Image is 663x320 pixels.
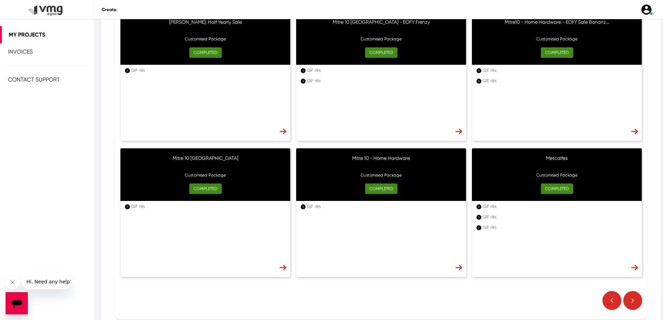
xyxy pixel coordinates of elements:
[9,31,45,38] span: My Projects
[640,3,653,16] img: user
[127,155,283,168] h6: Mitre 10 [GEOGRAPHIC_DATA]
[303,36,459,42] p: Customised Package
[483,78,635,84] div: GIF <8s
[479,155,635,168] h6: Metcalfes
[125,68,130,73] div: 1
[301,204,306,209] div: 1
[301,79,306,84] div: 1
[8,48,33,55] span: Invoices
[479,172,635,178] p: Customised Package
[636,3,656,16] a: user
[456,265,462,271] img: dash-nav-arrow.svg
[602,291,621,310] img: Dash-arrow-red-left.svg
[6,275,19,289] iframe: Close message
[125,204,130,209] div: 1
[6,292,28,314] iframe: Button to launch messaging window
[631,265,638,271] img: dash-nav-arrow.svg
[365,184,397,194] button: Completed
[4,5,50,10] span: Hi. Need any help?
[189,47,222,58] button: Completed
[301,68,306,73] div: 1
[127,19,283,32] h6: [PERSON_NAME]: Half Yearly Sale
[280,128,286,134] img: dash-nav-arrow.svg
[476,79,481,84] div: 1
[303,19,459,32] h6: Mitre 10 [GEOGRAPHIC_DATA] - EOFY Frenzy
[131,203,284,210] div: GIF <8s
[483,224,635,231] div: GIF <8s
[365,47,397,58] button: Completed
[483,67,635,73] div: GIF <8s
[303,172,459,178] p: Customised Package
[479,19,635,32] h6: Mitre10 - Home Hardware - EOFY Sale Bonanz
[483,203,635,210] div: GIF <8s
[621,291,642,310] img: Dash-arrow-red-right.svg
[307,67,459,73] div: GIF <8s
[606,19,609,25] span: ...
[127,36,283,42] p: Customised Package
[631,128,638,134] img: dash-nav-arrow.svg
[102,7,117,12] span: Create
[541,47,573,58] button: Completed
[303,155,459,168] h6: Mitre 10 - Home Hardware
[307,203,459,210] div: GIF <8s
[476,215,481,220] div: 1
[476,204,481,209] div: 1
[456,128,462,134] img: dash-nav-arrow.svg
[127,172,283,178] p: Customised Package
[479,36,635,42] p: Customised Package
[131,67,284,73] div: GIF <8s
[189,184,222,194] button: Completed
[476,225,481,230] div: 1
[476,68,481,73] div: 1
[22,274,71,289] iframe: Message from company
[8,76,60,83] span: Contact Support
[541,184,573,194] button: Completed
[483,214,635,220] div: GIF <8s
[280,265,286,271] img: dash-nav-arrow.svg
[116,7,117,12] span: .
[307,78,459,84] div: GIF <8s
